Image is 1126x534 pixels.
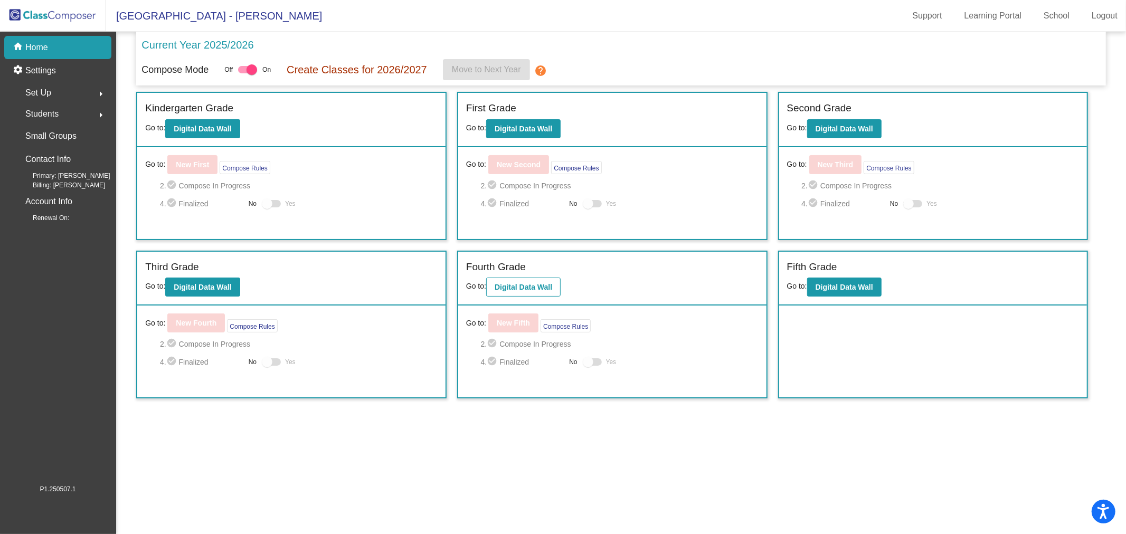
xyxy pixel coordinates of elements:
label: Second Grade [787,101,852,116]
span: Go to: [787,123,807,132]
span: Renewal On: [16,213,69,223]
mat-icon: check_circle [166,197,179,210]
span: Yes [926,197,937,210]
button: Digital Data Wall [486,278,561,297]
b: Digital Data Wall [816,283,873,291]
b: Digital Data Wall [174,283,231,291]
a: School [1035,7,1078,24]
button: Digital Data Wall [165,278,240,297]
p: Home [25,41,48,54]
b: New Second [497,160,541,169]
p: Create Classes for 2026/2027 [287,62,427,78]
b: New Fifth [497,319,530,327]
span: No [249,199,257,208]
mat-icon: help [534,64,547,77]
span: 4. Finalized [481,356,564,368]
span: 4. Finalized [481,197,564,210]
span: On [262,65,271,74]
span: 2. Compose In Progress [481,338,759,350]
mat-icon: arrow_right [94,88,107,100]
button: New Second [488,155,549,174]
span: Set Up [25,85,51,100]
label: Fifth Grade [787,260,837,275]
b: Digital Data Wall [495,283,552,291]
b: New First [176,160,209,169]
span: 4. Finalized [801,197,885,210]
a: Logout [1083,7,1126,24]
span: Yes [606,356,617,368]
mat-icon: check_circle [166,338,179,350]
label: Fourth Grade [466,260,526,275]
span: No [569,357,577,367]
p: Account Info [25,194,72,209]
span: Go to: [145,318,165,329]
mat-icon: check_circle [487,179,499,192]
p: Compose Mode [141,63,209,77]
span: No [890,199,898,208]
button: Compose Rules [541,319,591,332]
a: Learning Portal [956,7,1030,24]
span: Primary: [PERSON_NAME] [16,171,110,180]
span: Go to: [145,282,165,290]
span: No [569,199,577,208]
span: 2. Compose In Progress [160,338,438,350]
span: Go to: [787,282,807,290]
button: Compose Rules [220,161,270,174]
button: New First [167,155,217,174]
span: 4. Finalized [160,356,243,368]
span: [GEOGRAPHIC_DATA] - [PERSON_NAME] [106,7,322,24]
button: New Fifth [488,313,538,332]
span: Go to: [466,282,486,290]
p: Current Year 2025/2026 [141,37,253,53]
p: Settings [25,64,56,77]
b: Digital Data Wall [495,125,552,133]
mat-icon: check_circle [808,197,820,210]
mat-icon: check_circle [808,179,820,192]
button: Compose Rules [551,161,601,174]
button: Compose Rules [864,161,914,174]
span: Go to: [466,123,486,132]
span: Yes [285,356,296,368]
span: Billing: [PERSON_NAME] [16,180,105,190]
b: New Fourth [176,319,216,327]
label: First Grade [466,101,516,116]
button: Compose Rules [227,319,277,332]
button: New Third [809,155,862,174]
span: Go to: [145,159,165,170]
span: Yes [606,197,617,210]
span: Move to Next Year [452,65,521,74]
span: 4. Finalized [160,197,243,210]
p: Small Groups [25,129,77,144]
mat-icon: home [13,41,25,54]
mat-icon: check_circle [487,356,499,368]
button: Digital Data Wall [807,119,882,138]
a: Support [904,7,951,24]
span: Go to: [787,159,807,170]
span: 2. Compose In Progress [481,179,759,192]
mat-icon: check_circle [487,197,499,210]
mat-icon: check_circle [166,179,179,192]
button: Digital Data Wall [165,119,240,138]
span: Off [224,65,233,74]
button: Digital Data Wall [486,119,561,138]
label: Kindergarten Grade [145,101,233,116]
mat-icon: arrow_right [94,109,107,121]
span: Go to: [466,159,486,170]
button: Digital Data Wall [807,278,882,297]
span: No [249,357,257,367]
mat-icon: settings [13,64,25,77]
mat-icon: check_circle [166,356,179,368]
span: 2. Compose In Progress [801,179,1079,192]
span: 2. Compose In Progress [160,179,438,192]
span: Students [25,107,59,121]
b: New Third [818,160,854,169]
p: Contact Info [25,152,71,167]
span: Go to: [145,123,165,132]
button: New Fourth [167,313,225,332]
button: Move to Next Year [443,59,530,80]
span: Go to: [466,318,486,329]
span: Yes [285,197,296,210]
label: Third Grade [145,260,198,275]
b: Digital Data Wall [174,125,231,133]
b: Digital Data Wall [816,125,873,133]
